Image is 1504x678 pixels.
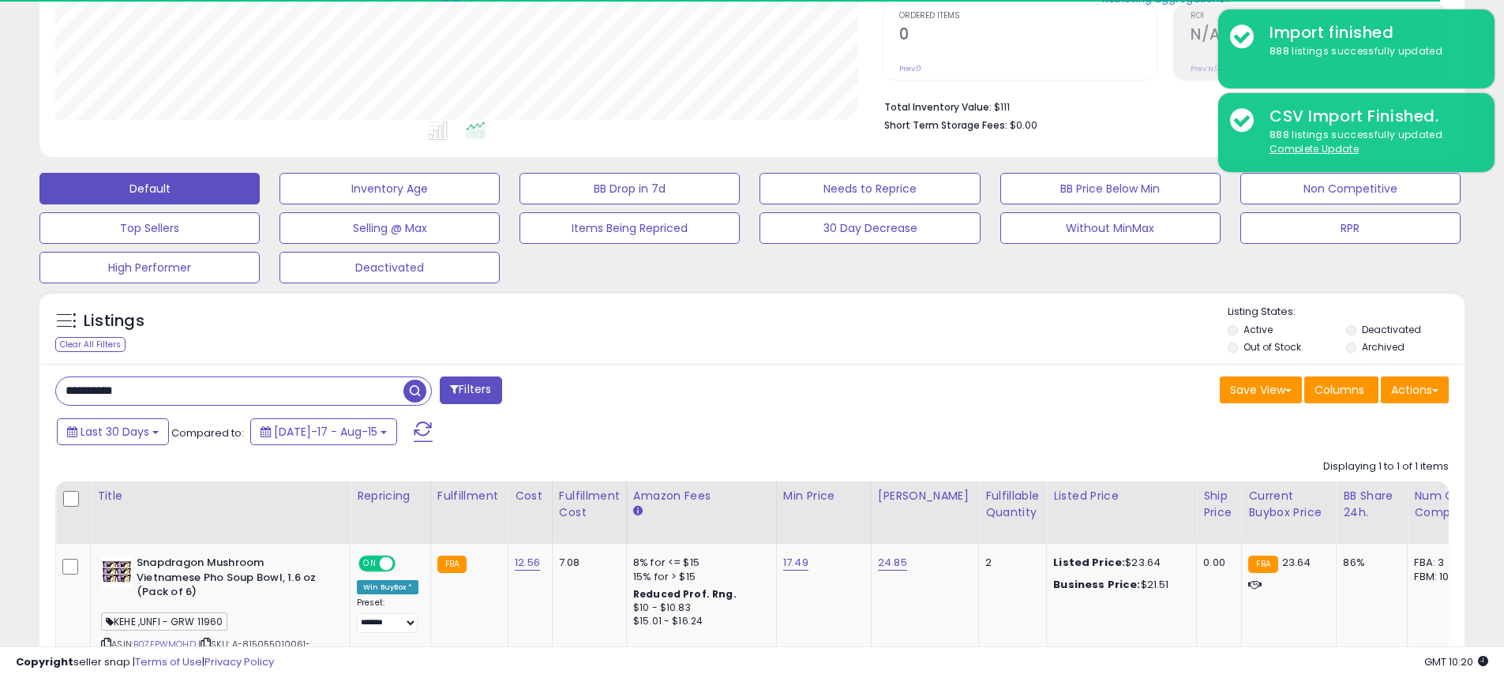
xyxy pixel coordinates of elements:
button: [DATE]-17 - Aug-15 [250,418,397,445]
small: Amazon Fees. [633,504,643,519]
div: Current Buybox Price [1248,488,1330,521]
button: Top Sellers [39,212,260,244]
p: Listing States: [1228,305,1465,320]
div: Displaying 1 to 1 of 1 items [1323,459,1449,474]
span: Compared to: [171,425,244,440]
div: CSV Import Finished. [1258,105,1483,128]
div: Min Price [783,488,865,504]
button: 30 Day Decrease [760,212,980,244]
button: Inventory Age [279,173,500,204]
div: seller snap | | [16,655,274,670]
div: Ship Price [1203,488,1235,521]
div: $23.64 [1053,556,1184,570]
span: 23.64 [1282,555,1311,570]
div: 86% [1343,556,1395,570]
div: Clear All Filters [55,337,126,352]
label: Active [1243,323,1273,336]
b: Reduced Prof. Rng. [633,587,737,601]
a: Terms of Use [135,654,202,669]
button: Default [39,173,260,204]
button: Without MinMax [1000,212,1221,244]
img: 51AhAJnuhZL._SL40_.jpg [101,556,133,587]
span: | SKU: A-815055010061-P006-4606 [101,638,311,661]
div: $10 - $10.83 [633,601,764,615]
div: FBA: 3 [1414,556,1466,570]
button: High Performer [39,252,260,283]
a: 24.85 [878,555,907,571]
label: Deactivated [1362,323,1421,336]
div: $15.01 - $16.24 [633,615,764,628]
span: 2025-09-15 10:20 GMT [1424,654,1488,669]
div: Num of Comp. [1414,488,1472,521]
span: Last 30 Days [81,424,149,440]
button: Items Being Repriced [519,212,740,244]
div: 888 listings successfully updated. [1258,44,1483,59]
div: Repricing [357,488,424,504]
a: 12.56 [515,555,540,571]
div: Title [97,488,343,504]
button: Columns [1304,376,1378,403]
button: Needs to Reprice [760,173,980,204]
div: 888 listings successfully updated. [1258,128,1483,157]
div: [PERSON_NAME] [878,488,972,504]
a: B07FPWMQHD [133,638,196,651]
label: Archived [1362,340,1405,354]
button: Filters [440,376,501,404]
div: $21.51 [1053,578,1184,592]
a: 17.49 [783,555,808,571]
button: Last 30 Days [57,418,169,445]
button: Deactivated [279,252,500,283]
span: OFF [393,557,418,571]
div: 15% for > $15 [633,570,764,584]
div: 7.08 [559,556,614,570]
small: FBA [1248,556,1277,573]
div: 8% for <= $15 [633,556,764,570]
button: Save View [1220,376,1302,403]
label: Out of Stock [1243,340,1301,354]
div: Fulfillable Quantity [985,488,1040,521]
div: Win BuyBox * [357,580,418,594]
button: BB Price Below Min [1000,173,1221,204]
button: RPR [1240,212,1461,244]
b: Snapdragon Mushroom Vietnamese Pho Soup Bowl, 1.6 oz (Pack of 6) [137,556,328,604]
div: Fulfillment Cost [559,488,620,521]
div: Import finished [1258,21,1483,44]
h5: Listings [84,310,144,332]
b: Listed Price: [1053,555,1125,570]
button: Actions [1381,376,1449,403]
div: FBM: 10 [1414,570,1466,584]
div: BB Share 24h. [1343,488,1401,521]
button: Non Competitive [1240,173,1461,204]
span: Columns [1315,382,1364,398]
span: KEHE ,UNFI - GRW 11960 [101,612,227,631]
small: FBA [437,556,467,573]
div: 2 [985,556,1034,570]
div: Listed Price [1053,488,1190,504]
a: Privacy Policy [204,654,274,669]
strong: Copyright [16,654,73,669]
div: Fulfillment [437,488,501,504]
div: Amazon Fees [633,488,770,504]
div: Preset: [357,597,418,633]
div: 0.00 [1203,556,1229,570]
span: ON [360,557,380,571]
button: Selling @ Max [279,212,500,244]
u: Complete Update [1270,142,1359,155]
b: Business Price: [1053,577,1140,592]
div: Cost [515,488,546,504]
span: [DATE]-17 - Aug-15 [274,424,377,440]
button: BB Drop in 7d [519,173,740,204]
